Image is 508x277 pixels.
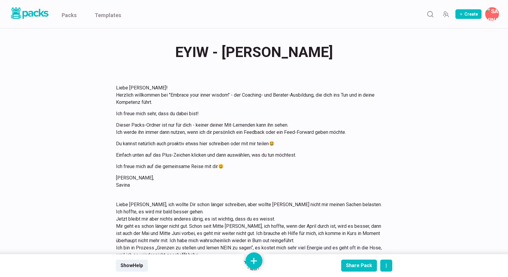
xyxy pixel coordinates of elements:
[116,84,385,106] p: Liebe [PERSON_NAME]! Herzlich willkommen bei "Embrace your inner wisdom" - der Coaching- und Bera...
[440,8,452,20] button: Manage Team Invites
[219,164,223,169] img: 😃
[424,8,436,20] button: Search
[380,260,392,272] button: actions
[116,122,385,136] p: Dieser Packs-Ordner ist nur für dich - keiner deiner Mit-Lernenden kann ihn sehen. Ich werde ihn ...
[116,140,385,147] p: Du kannst natürlich auch proaktiv etwas hier schreiben oder mit mir teilen
[346,263,372,268] div: Share Pack
[116,174,385,189] p: [PERSON_NAME], Savina
[116,163,385,170] p: Ich freue mich auf die gemeinsame Reise mit dir
[341,260,377,272] button: Share Pack
[9,6,50,22] a: Packs logo
[116,110,385,117] p: Ich freue mich sehr, dass du dabei bist!
[455,9,482,19] button: Create Pack
[116,260,148,272] button: ShowHelp
[269,141,274,146] img: 😃
[116,152,385,159] p: Einfach unten auf das Plus-Zeichen klicken und dann auswählen, was du tun möchtest.
[175,41,333,64] span: EYIW - [PERSON_NAME]
[485,7,499,21] button: Savina Tilmann
[9,6,50,20] img: Packs logo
